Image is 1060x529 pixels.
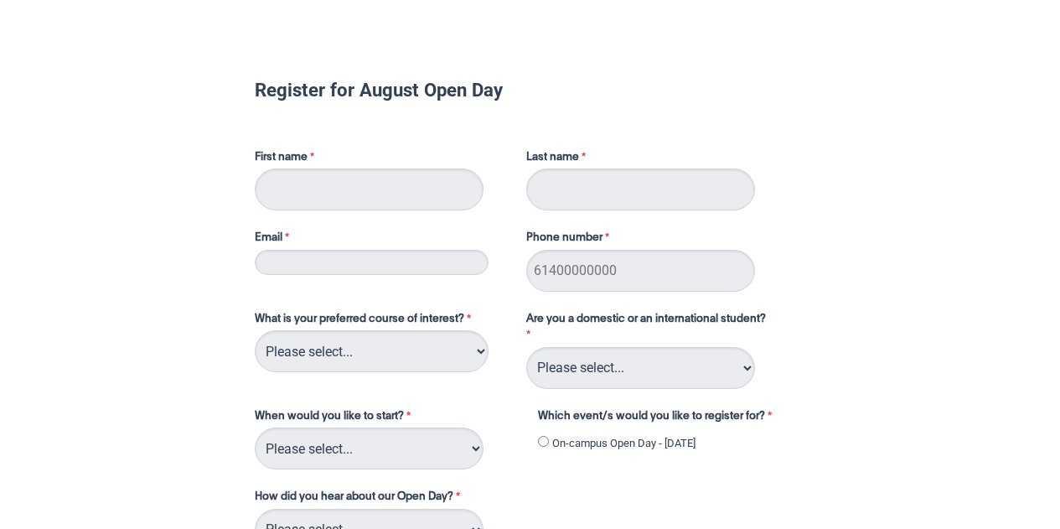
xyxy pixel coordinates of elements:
label: How did you hear about our Open Day? [255,489,464,509]
input: Last name [526,169,755,210]
select: When would you like to start? [255,428,483,469]
label: What is your preferred course of interest? [255,311,509,331]
span: Are you a domestic or an international student? [526,314,766,324]
h1: Register for August Open Day [255,81,806,98]
input: Phone number [526,250,755,292]
label: Email [255,230,509,250]
label: Last name [526,149,590,169]
select: What is your preferred course of interest? [255,330,489,372]
label: Phone number [526,230,613,250]
select: Are you a domestic or an international student? [526,347,755,389]
label: When would you like to start? [255,408,521,428]
label: Which event/s would you like to register for? [538,408,793,428]
input: Email [255,250,489,275]
input: First name [255,169,483,210]
label: First name [255,149,509,169]
label: On-campus Open Day - [DATE] [552,435,695,452]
